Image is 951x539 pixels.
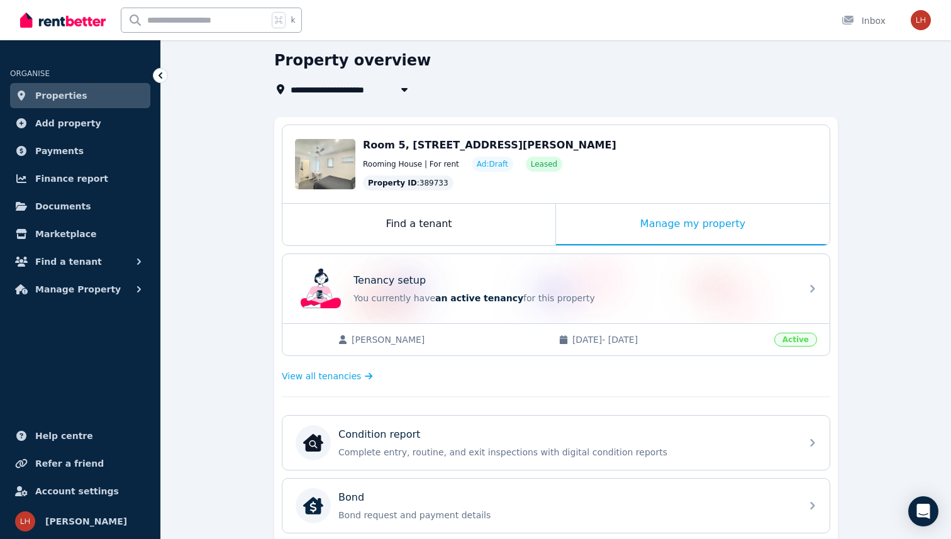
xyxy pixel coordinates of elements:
[35,88,87,103] span: Properties
[282,204,555,245] div: Find a tenant
[363,139,616,151] span: Room 5, [STREET_ADDRESS][PERSON_NAME]
[282,370,373,382] a: View all tenancies
[10,277,150,302] button: Manage Property
[435,293,523,303] span: an active tenancy
[35,226,96,242] span: Marketplace
[303,496,323,516] img: Bond
[10,111,150,136] a: Add property
[35,171,108,186] span: Finance report
[303,433,323,453] img: Condition report
[10,83,150,108] a: Properties
[774,333,817,347] span: Active
[10,451,150,476] a: Refer a friend
[282,254,830,323] a: Tenancy setupTenancy setupYou currently havean active tenancyfor this property
[35,484,119,499] span: Account settings
[10,221,150,247] a: Marketplace
[282,479,830,533] a: BondBondBond request and payment details
[10,194,150,219] a: Documents
[477,159,508,169] span: Ad: Draft
[35,199,91,214] span: Documents
[10,423,150,448] a: Help centre
[282,416,830,470] a: Condition reportCondition reportComplete entry, routine, and exit inspections with digital condit...
[45,514,127,529] span: [PERSON_NAME]
[353,292,794,304] p: You currently have for this property
[338,427,420,442] p: Condition report
[556,204,830,245] div: Manage my property
[10,138,150,164] a: Payments
[301,269,341,309] img: Tenancy setup
[10,166,150,191] a: Finance report
[908,496,938,526] div: Open Intercom Messenger
[10,479,150,504] a: Account settings
[842,14,886,27] div: Inbox
[35,143,84,158] span: Payments
[291,15,295,25] span: k
[572,333,767,346] span: [DATE] - [DATE]
[274,50,431,70] h1: Property overview
[35,254,102,269] span: Find a tenant
[911,10,931,30] img: lachlan horgan
[35,282,121,297] span: Manage Property
[10,249,150,274] button: Find a tenant
[363,159,459,169] span: Rooming House | For rent
[363,175,453,191] div: : 389733
[35,456,104,471] span: Refer a friend
[15,511,35,531] img: lachlan horgan
[338,509,794,521] p: Bond request and payment details
[35,428,93,443] span: Help centre
[352,333,546,346] span: [PERSON_NAME]
[338,446,794,458] p: Complete entry, routine, and exit inspections with digital condition reports
[10,69,50,78] span: ORGANISE
[353,273,426,288] p: Tenancy setup
[368,178,417,188] span: Property ID
[20,11,106,30] img: RentBetter
[531,159,557,169] span: Leased
[35,116,101,131] span: Add property
[338,490,364,505] p: Bond
[282,370,361,382] span: View all tenancies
